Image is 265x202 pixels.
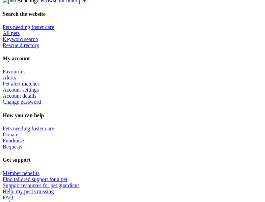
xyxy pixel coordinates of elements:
a: FAQ [3,195,13,200]
a: Bequests [3,144,22,149]
a: Account details [3,93,36,99]
a: Pets needing foster care [3,24,54,30]
a: Support resources for pet guardians [3,182,80,188]
a: Fundraise [3,138,24,143]
h4: My account [3,56,262,62]
a: Keyword search [3,36,38,42]
a: All pets [3,30,20,36]
h4: How you can help [3,112,262,119]
a: Donate [3,132,18,137]
a: Find tailored support for a pet [3,176,68,182]
a: Change password [3,99,41,105]
a: Member benefits [3,170,39,176]
a: Alerts [3,75,16,80]
a: Pet alert matches [3,81,39,87]
a: Pets needing foster care [3,126,54,131]
h4: Search the website [3,11,262,17]
a: Help, my pet is missing [3,189,54,194]
h4: Get support [3,157,262,163]
a: Favourites [3,69,26,74]
a: Rescue directory [3,42,39,48]
a: Account settings [3,87,39,93]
